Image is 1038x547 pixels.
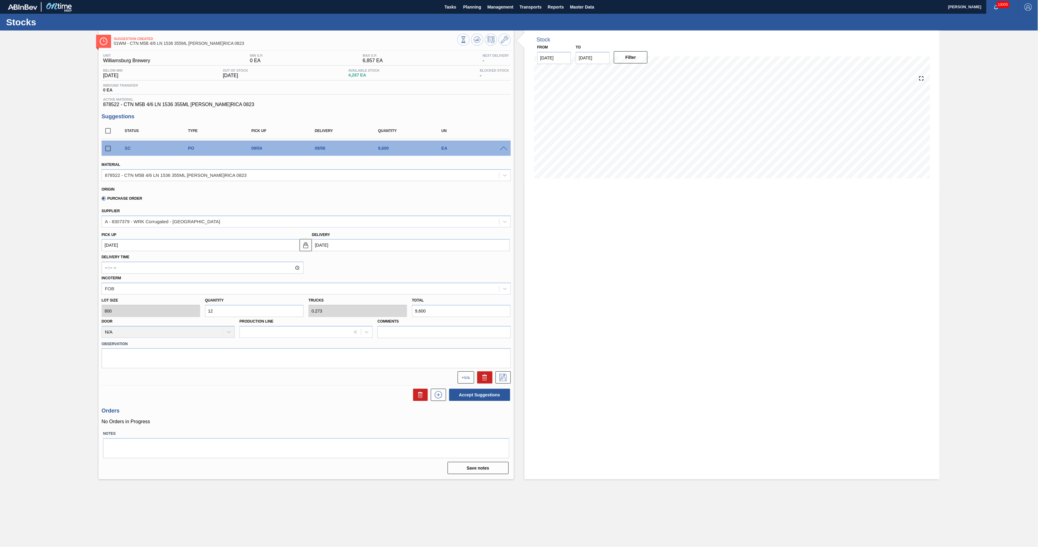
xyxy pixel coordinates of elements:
[103,54,150,57] span: Unit
[570,3,594,11] span: Master Data
[614,51,648,63] button: Filter
[481,54,510,63] div: -
[103,102,509,107] span: 878522 - CTN M5B 4/6 LN 1536 355ML [PERSON_NAME]RICA 0823
[102,276,121,280] label: Incoterm
[105,286,114,291] div: FOB
[102,239,300,251] input: mm/dd/yyyy
[485,34,497,46] button: Schedule Inventory
[537,52,571,64] input: mm/dd/yyyy
[300,239,312,251] button: locked
[482,54,509,57] span: Next Delivery
[449,389,510,401] button: Accept Suggestions
[576,45,581,49] label: to
[102,187,115,191] label: Origin
[428,389,446,401] div: New suggestion
[105,219,220,224] div: A - 8307379 - WRK Corrugated - [GEOGRAPHIC_DATA]
[223,69,248,72] span: Out Of Stock
[410,389,428,401] div: Delete Suggestions
[102,196,142,201] label: Purchase Order
[348,69,380,72] span: Available Stock
[308,298,324,302] label: Trucks
[103,84,138,87] span: Inbound Transfer
[363,54,383,57] span: MAX S.P.
[102,419,511,424] p: No Orders in Progress
[102,163,120,167] label: Material
[448,462,509,474] button: Save notes
[537,45,548,49] label: From
[250,54,263,57] span: MIN S.P.
[250,146,323,151] div: 09/04/2025
[6,19,114,26] h1: Stocks
[480,69,509,72] span: Blocked Stock
[499,34,511,46] button: Go to Master Data / General
[548,3,564,11] span: Reports
[103,58,150,63] span: Williamsburg Brewery
[102,340,511,349] label: Observation
[478,69,511,78] div: -
[123,129,196,133] div: Status
[440,146,513,151] div: EA
[103,69,123,72] span: Below Min
[520,3,542,11] span: Transports
[105,173,247,178] div: 878522 - CTN M5B 4/6 LN 1536 355ML [PERSON_NAME]RICA 0823
[455,371,474,384] div: Add to the load composition
[444,3,457,11] span: Tasks
[186,146,260,151] div: Purchase order
[1025,3,1032,11] img: Logout
[102,233,117,237] label: Pick up
[440,129,513,133] div: UN
[313,129,387,133] div: Delivery
[102,408,511,414] h3: Orders
[186,129,260,133] div: Type
[103,88,138,92] span: 0 EA
[457,34,470,46] button: Stocks Overview
[312,233,330,237] label: Delivery
[240,319,273,324] label: Production Line
[474,371,492,384] div: Delete Suggestion
[377,129,450,133] div: Quantity
[123,146,196,151] div: Suggestion Created
[103,98,509,101] span: Active Material
[205,298,224,302] label: Quantity
[412,298,424,302] label: Total
[102,209,120,213] label: Supplier
[487,3,514,11] span: Management
[492,371,511,384] div: Save Suggestion
[102,113,511,120] h3: Suggestions
[302,241,309,249] img: locked
[312,239,510,251] input: mm/dd/yyyy
[103,429,509,438] label: Notes
[471,34,483,46] button: Update Chart
[114,41,457,46] span: 01WM - CTN M5B 4/6 LN 1536 355ML MW C.RICA 0823
[377,317,510,326] label: Comments
[313,146,387,151] div: 09/06/2025
[103,73,123,78] span: [DATE]
[250,129,323,133] div: Pick up
[377,146,450,151] div: 9,600
[463,3,481,11] span: Planning
[102,319,113,324] label: Door
[363,58,383,63] span: 6,857 EA
[102,296,200,305] label: Lot size
[114,37,457,41] span: Suggestion Created
[102,253,304,262] label: Delivery Time
[348,73,380,77] span: 4,287 EA
[250,58,263,63] span: 0 EA
[576,52,610,64] input: mm/dd/yyyy
[986,3,1006,11] button: Notifications
[223,73,248,78] span: [DATE]
[100,38,107,45] img: Ícone
[446,388,511,402] div: Accept Suggestions
[537,37,550,43] div: Stock
[8,4,37,10] img: TNhmsLtSVTkK8tSr43FrP2fwEKptu5GPRR3wAAAABJRU5ErkJggg==
[997,1,1009,8] span: 10005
